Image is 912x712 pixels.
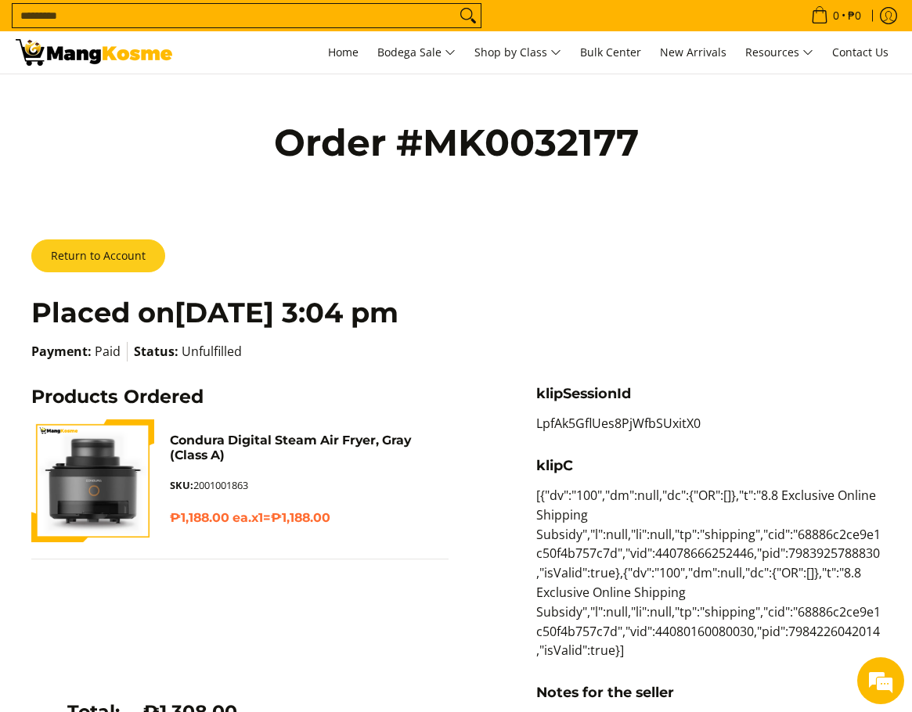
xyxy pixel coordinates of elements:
[175,296,398,329] time: [DATE] 3:04 pm
[271,510,330,525] span: ₱1,188.00
[536,486,881,676] p: [{"dv":"100","dm":null,"dc":{"OR":[]},"t":"8.8 Exclusive Online Shipping Subsidy","l":null,"li":n...
[536,414,881,449] p: LpfAk5GflUes8PjWfbSUxitX0
[456,4,481,27] button: Search
[806,7,866,24] span: •
[31,239,165,272] a: Return to Account
[467,31,569,74] a: Shop by Class
[737,31,821,74] a: Resources
[170,433,411,463] a: Condura Digital Steam Air Fryer, Gray (Class A)
[377,43,456,63] span: Bodega Sale
[134,343,178,360] strong: Status:
[320,31,366,74] a: Home
[369,31,463,74] a: Bodega Sale
[845,10,863,21] span: ₱0
[31,419,154,542] img: Condura Digital Steam Air Fryer, Gray (Class A)
[745,43,813,63] span: Resources
[31,343,92,360] strong: Payment:
[170,510,251,525] span: ₱1,188.00 ea.
[536,457,881,474] h4: klipC
[832,45,889,59] span: Contact Us
[170,510,448,526] h6: x =
[536,385,881,402] h4: klipSessionId
[831,10,842,21] span: 0
[31,296,881,330] h2: Placed on
[182,343,242,360] span: Unfulfilled
[474,43,561,63] span: Shop by Class
[258,510,263,525] span: 1
[572,31,649,74] a: Bulk Center
[170,478,193,492] strong: SKU:
[16,39,172,66] img: Order #MK0032177 | Mang Kosme
[170,478,248,492] span: 2001001863
[824,31,896,74] a: Contact Us
[31,385,449,408] h3: Products Ordered
[128,120,784,166] h1: Order #MK0032177
[31,575,135,595] div: Subtotal:
[135,575,448,595] div: ₱1,188.00
[580,45,641,59] span: Bulk Center
[660,45,726,59] span: New Arrivals
[188,31,896,74] nav: Main Menu
[652,31,734,74] a: New Arrivals
[328,45,359,59] span: Home
[536,684,881,701] h4: Notes for the seller
[95,343,121,360] span: Paid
